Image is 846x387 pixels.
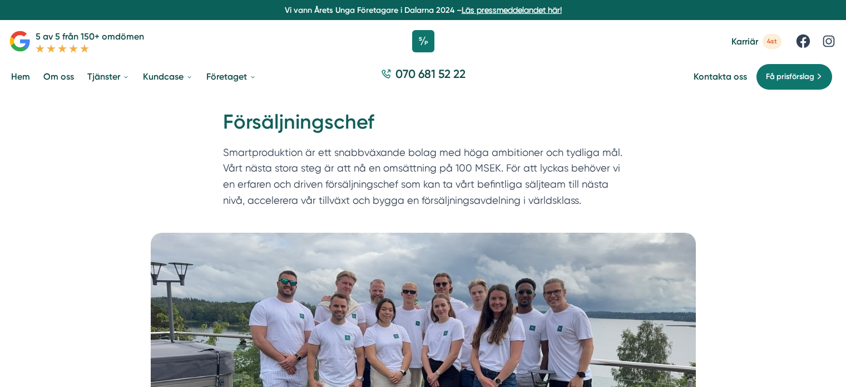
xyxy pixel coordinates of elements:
p: Smartproduktion är ett snabbväxande bolag med höga ambitioner och tydliga mål. Vårt nästa stora s... [223,145,624,214]
p: Vi vann Årets Unga Företagare i Dalarna 2024 – [4,4,842,16]
p: 5 av 5 från 150+ omdömen [36,30,144,43]
a: Läs pressmeddelandet här! [462,6,562,14]
a: Få prisförslag [756,63,833,90]
a: Tjänster [85,62,132,91]
span: Få prisförslag [766,71,814,83]
a: Hem [9,62,32,91]
a: 070 681 52 22 [377,66,470,87]
a: Företaget [204,62,259,91]
span: 070 681 52 22 [395,66,466,82]
span: Karriär [731,36,758,47]
h1: Försäljningschef [223,109,624,145]
span: 4st [763,34,781,49]
a: Om oss [41,62,76,91]
a: Kontakta oss [694,71,747,82]
a: Kundcase [141,62,195,91]
a: Karriär 4st [731,34,781,49]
